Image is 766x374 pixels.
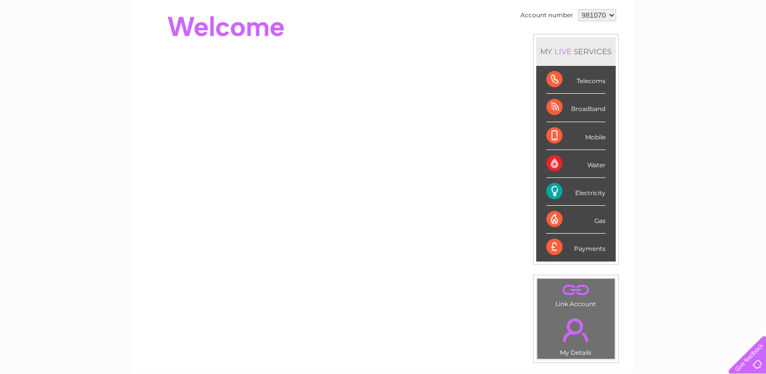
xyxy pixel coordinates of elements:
[546,94,606,122] div: Broadband
[27,26,78,57] img: logo.png
[613,43,635,51] a: Energy
[144,6,623,49] div: Clear Business is a trading name of Verastar Limited (registered in [GEOGRAPHIC_DATA] No. 3667643...
[733,43,756,51] a: Log out
[537,310,615,359] td: My Details
[588,43,607,51] a: Water
[552,47,574,56] div: LIVE
[546,206,606,234] div: Gas
[546,122,606,150] div: Mobile
[546,66,606,94] div: Telecoms
[536,37,616,66] div: MY SERVICES
[546,234,606,261] div: Payments
[537,278,615,310] td: Link Account
[678,43,693,51] a: Blog
[540,281,612,299] a: .
[575,5,645,18] a: 0333 014 3131
[546,150,606,178] div: Water
[641,43,672,51] a: Telecoms
[518,7,576,24] td: Account number
[540,312,612,348] a: .
[699,43,723,51] a: Contact
[546,178,606,206] div: Electricity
